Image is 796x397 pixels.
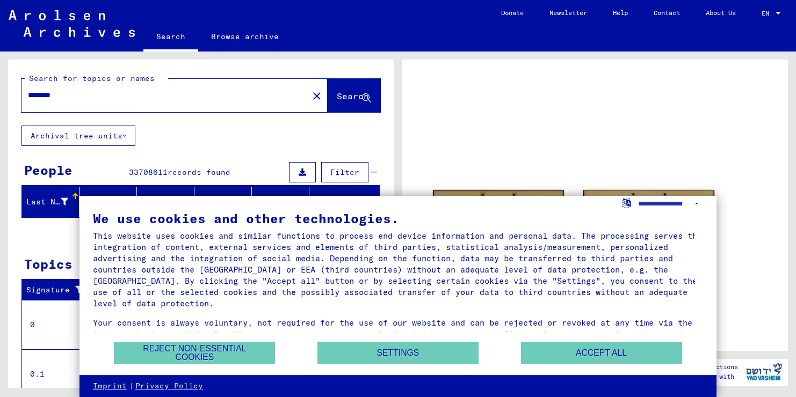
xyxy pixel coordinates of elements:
span: EN [762,10,773,17]
mat-icon: close [310,90,323,102]
a: Browse archive [198,24,292,49]
button: Archival tree units [21,126,135,146]
mat-header-cell: Place of Birth [194,187,252,217]
button: Reject non-essential cookies [114,342,275,364]
mat-label: Search for topics or names [29,73,155,83]
mat-header-cell: First Name [79,187,137,217]
button: Search [328,79,380,112]
div: Prisoner # [314,193,369,210]
span: 33708611 [129,167,168,177]
div: Your consent is always voluntary, not required for the use of our website and can be rejected or ... [93,317,703,351]
div: People [24,160,73,180]
mat-header-cell: Prisoner # [309,187,379,217]
div: Maiden Name [141,193,197,210]
a: Search [143,24,198,52]
img: 001.jpg [433,190,564,275]
a: Imprint [93,381,127,392]
mat-header-cell: Maiden Name [137,187,194,217]
div: Signature [26,282,98,299]
td: 0 [22,300,96,349]
div: Signature [26,284,88,296]
div: Date of Birth [256,193,312,210]
mat-header-cell: Last Name [22,187,79,217]
img: Arolsen_neg.svg [9,10,135,37]
button: Filter [321,162,368,182]
img: 002.jpg [583,190,714,275]
img: yv_logo.png [744,358,784,385]
button: Clear [306,85,328,106]
a: Privacy Policy [135,381,203,392]
button: Settings [317,342,479,364]
mat-header-cell: Date of Birth [252,187,309,217]
div: Topics [24,254,73,274]
div: Last Name [26,193,82,210]
span: Filter [330,167,359,177]
div: We use cookies and other technologies. [93,212,703,225]
div: Place of Birth [199,193,254,210]
div: First Name [84,193,139,210]
span: Search [337,91,369,101]
button: Accept all [521,342,682,364]
span: records found [168,167,230,177]
div: Last Name [26,196,68,208]
div: This website uses cookies and similar functions to process end device information and personal da... [93,230,703,309]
